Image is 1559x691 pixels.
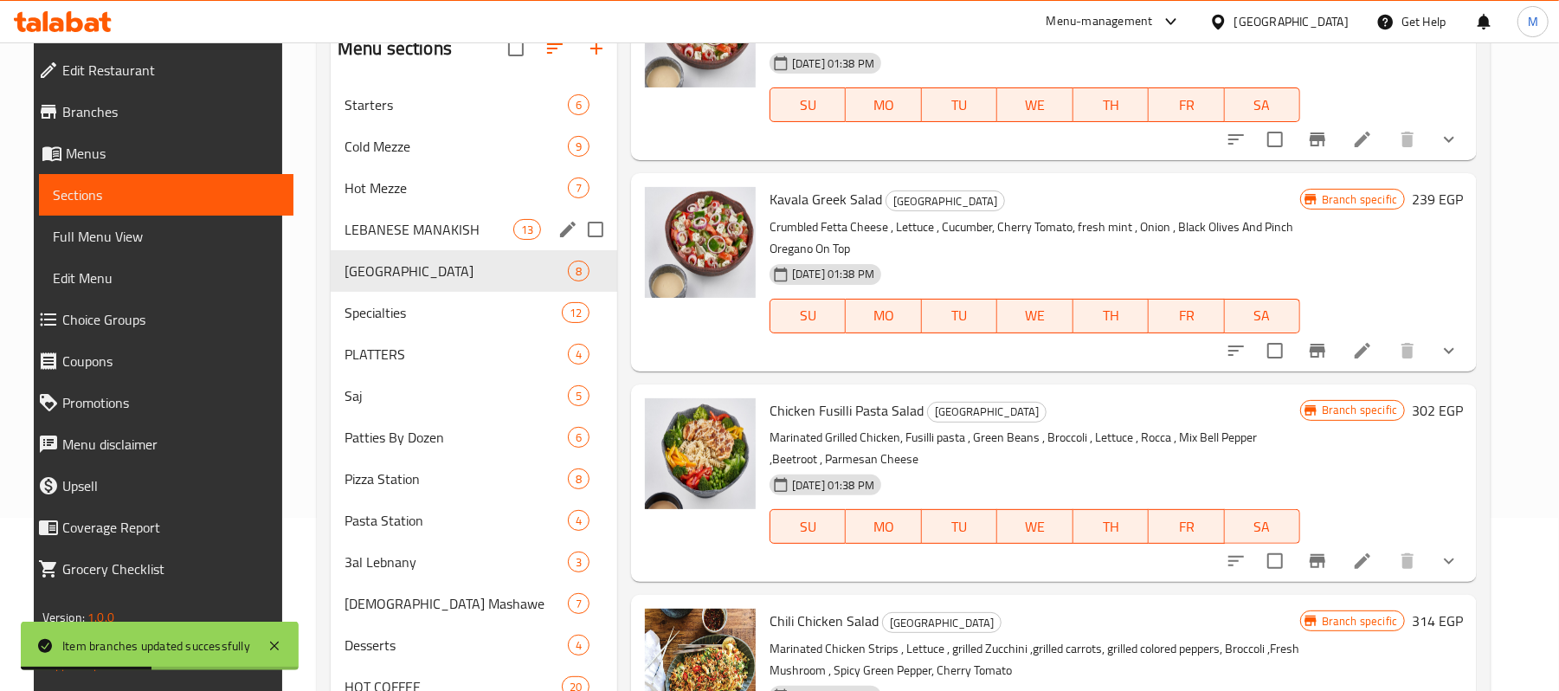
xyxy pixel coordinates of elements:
[929,303,990,328] span: TU
[345,94,568,115] span: Starters
[24,49,294,91] a: Edit Restaurant
[345,136,568,157] span: Cold Mezze
[785,55,881,72] span: [DATE] 01:38 PM
[882,612,1002,633] div: Salad Station
[1352,129,1373,150] a: Edit menu item
[53,184,280,205] span: Sections
[24,507,294,548] a: Coverage Report
[345,261,568,281] span: [GEOGRAPHIC_DATA]
[922,87,997,122] button: TU
[1257,333,1293,369] span: Select to update
[534,28,576,69] span: Sort sections
[331,541,617,583] div: 3al Lebnany3
[514,222,540,238] span: 13
[345,468,568,489] div: Pizza Station
[331,84,617,126] div: Starters6
[568,593,589,614] div: items
[1080,303,1142,328] span: TH
[62,351,280,371] span: Coupons
[1149,87,1224,122] button: FR
[853,93,914,118] span: MO
[1225,509,1300,544] button: SA
[569,388,589,404] span: 5
[345,302,562,323] div: Specialties
[1232,303,1293,328] span: SA
[331,375,617,417] div: Saj5
[24,132,294,174] a: Menus
[53,268,280,288] span: Edit Menu
[568,344,589,365] div: items
[777,303,839,328] span: SU
[886,191,1005,211] div: Salad Station
[568,427,589,448] div: items
[770,608,879,634] span: Chili Chicken Salad
[24,423,294,465] a: Menu disclaimer
[53,226,280,247] span: Full Menu View
[24,91,294,132] a: Branches
[568,635,589,655] div: items
[1387,119,1428,160] button: delete
[555,216,581,242] button: edit
[331,583,617,624] div: [DEMOGRAPHIC_DATA] Mashawe7
[1215,540,1257,582] button: sort-choices
[39,174,294,216] a: Sections
[331,292,617,333] div: Specialties12
[1047,11,1153,32] div: Menu-management
[1412,187,1463,211] h6: 239 EGP
[345,635,568,655] span: Desserts
[997,299,1073,333] button: WE
[331,624,617,666] div: Desserts4
[1439,551,1459,572] svg: Show Choices
[345,552,568,572] span: 3al Lebnany
[846,299,921,333] button: MO
[770,186,882,212] span: Kavala Greek Salad
[62,475,280,496] span: Upsell
[24,299,294,340] a: Choice Groups
[345,219,513,240] span: LEBANESE MANAKISH
[853,303,914,328] span: MO
[1428,330,1470,371] button: show more
[1080,93,1142,118] span: TH
[770,299,846,333] button: SU
[883,613,1001,633] span: [GEOGRAPHIC_DATA]
[569,263,589,280] span: 8
[39,257,294,299] a: Edit Menu
[569,346,589,363] span: 4
[1004,514,1066,539] span: WE
[345,385,568,406] span: Saj
[1315,402,1404,418] span: Branch specific
[770,509,846,544] button: SU
[513,219,541,240] div: items
[1225,87,1300,122] button: SA
[1439,340,1459,361] svg: Show Choices
[1225,299,1300,333] button: SA
[997,87,1073,122] button: WE
[777,93,839,118] span: SU
[770,216,1300,260] p: Crumbled Fetta Cheese , Lettuce , Cucumber, Cherry Tomato, fresh mint , Onion , Black Olives And ...
[1297,119,1338,160] button: Branch-specific-item
[345,261,568,281] div: Salad Station
[345,427,568,448] div: Patties By Dozen
[929,514,990,539] span: TU
[569,513,589,529] span: 4
[846,509,921,544] button: MO
[1428,540,1470,582] button: show more
[331,458,617,500] div: Pizza Station8
[62,559,280,579] span: Grocery Checklist
[1387,540,1428,582] button: delete
[1232,93,1293,118] span: SA
[785,266,881,282] span: [DATE] 01:38 PM
[345,593,568,614] span: [DEMOGRAPHIC_DATA] Mashawe
[1428,119,1470,160] button: show more
[331,167,617,209] div: Hot Mezze7
[568,178,589,198] div: items
[24,548,294,590] a: Grocery Checklist
[1156,93,1217,118] span: FR
[345,344,568,365] span: PLATTERS
[569,97,589,113] span: 6
[1156,303,1217,328] span: FR
[1352,340,1373,361] a: Edit menu item
[331,500,617,541] div: Pasta Station4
